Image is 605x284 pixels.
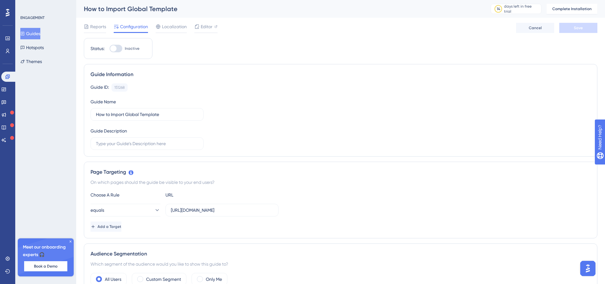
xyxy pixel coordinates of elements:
span: Complete Installation [552,6,592,11]
div: 151268 [114,85,125,90]
span: Need Help? [15,2,40,9]
iframe: UserGuiding AI Assistant Launcher [578,259,597,278]
button: Add a Target [91,222,121,232]
div: Guide ID: [91,83,109,92]
button: Save [559,23,597,33]
input: Type your Guide’s Name here [96,111,198,118]
span: Save [574,25,583,30]
div: Audience Segmentation [91,250,591,258]
div: Choose A Rule [91,191,160,199]
div: Guide Information [91,71,591,78]
label: Only Me [206,275,222,283]
div: ENGAGEMENT [20,15,44,20]
button: Hotspots [20,42,44,53]
button: Guides [20,28,40,39]
span: Localization [162,23,187,30]
div: Guide Name [91,98,116,106]
input: yourwebsite.com/path [171,207,273,214]
button: equals [91,204,160,216]
div: Status: [91,45,104,52]
button: Complete Installation [547,4,597,14]
div: Page Targeting [91,168,591,176]
input: Type your Guide’s Description here [96,140,198,147]
div: URL [165,191,235,199]
span: Meet our onboarding experts 🎧 [23,243,69,259]
span: Inactive [125,46,139,51]
button: Themes [20,56,42,67]
label: All Users [105,275,121,283]
div: 14 [497,6,500,11]
label: Custom Segment [146,275,181,283]
button: Book a Demo [24,261,67,271]
span: Editor [201,23,212,30]
div: Which segment of the audience would you like to show this guide to? [91,260,591,268]
span: Configuration [120,23,148,30]
div: days left in free trial [504,4,539,14]
button: Cancel [516,23,554,33]
span: Cancel [529,25,542,30]
span: Reports [90,23,106,30]
div: On which pages should the guide be visible to your end users? [91,178,591,186]
div: Guide Description [91,127,127,135]
span: equals [91,206,104,214]
span: Book a Demo [34,264,57,269]
span: Add a Target [97,224,121,229]
div: How to Import Global Template [84,4,475,13]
